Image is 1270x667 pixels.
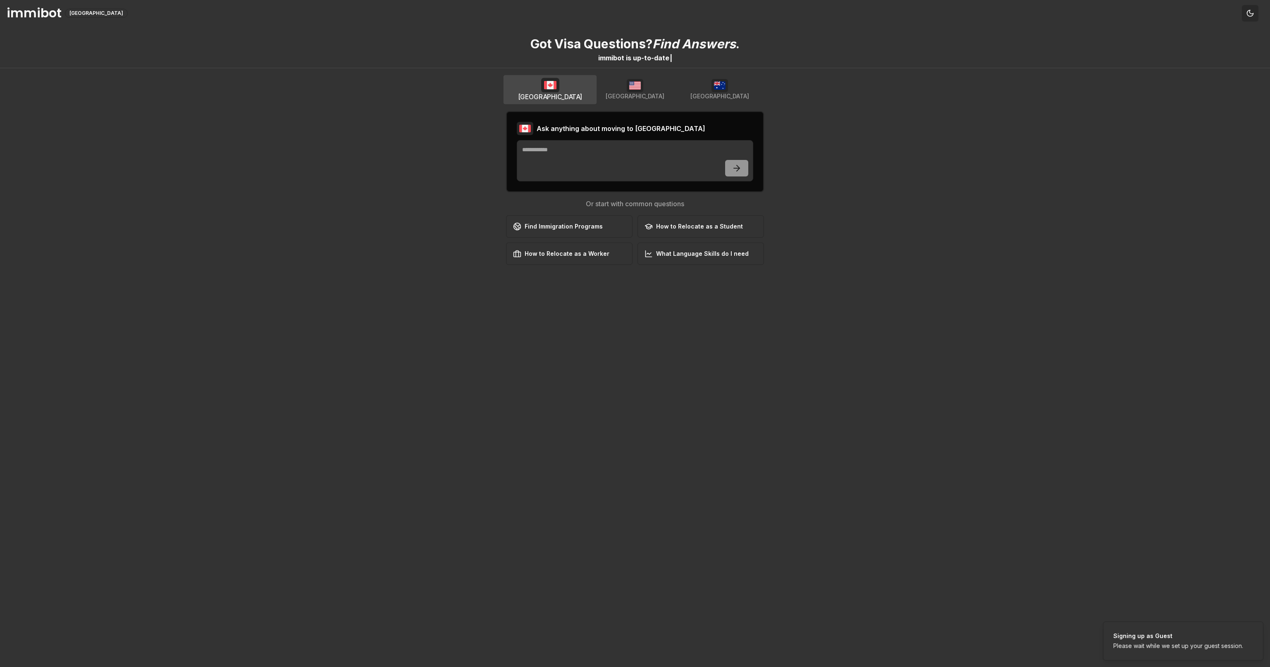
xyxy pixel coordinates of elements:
span: Find Answers [652,36,736,51]
p: Got Visa Questions? . [530,36,740,51]
img: Canada flag [517,122,533,135]
img: Canada flag [541,78,559,92]
button: Find Immigration Programs [506,215,633,238]
span: | [670,54,672,62]
img: Australia flag [711,79,728,92]
h2: Ask anything about moving to [GEOGRAPHIC_DATA] [537,124,705,133]
div: How to Relocate as a Worker [513,250,609,258]
span: [GEOGRAPHIC_DATA] [518,93,582,102]
div: What Language Skills do I need [645,250,749,258]
h3: Or start with common questions [506,199,764,209]
button: How to Relocate as a Student [637,215,764,238]
span: [GEOGRAPHIC_DATA] [606,92,664,100]
div: Find Immigration Programs [513,222,603,231]
div: Signing up as Guest [1113,632,1243,640]
h1: immibot [7,6,62,21]
div: How to Relocate as a Student [645,222,743,231]
div: [GEOGRAPHIC_DATA] [65,9,128,18]
span: u p - t o - d a t e [633,54,669,62]
button: How to Relocate as a Worker [506,243,633,265]
div: immibot is [598,53,631,63]
img: USA flag [627,79,643,92]
span: [GEOGRAPHIC_DATA] [690,92,749,100]
div: Please wait while we set up your guest session. [1113,642,1243,650]
button: What Language Skills do I need [637,243,764,265]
